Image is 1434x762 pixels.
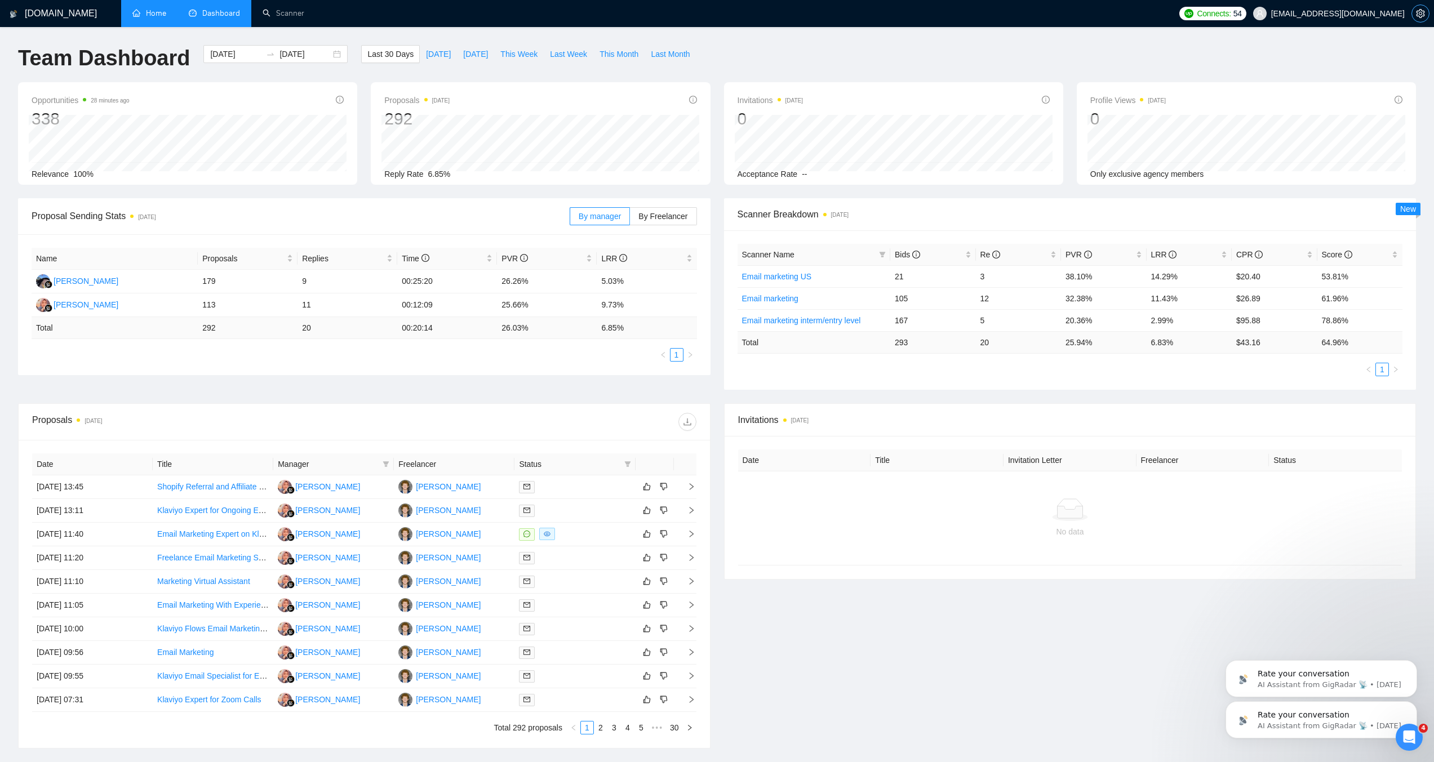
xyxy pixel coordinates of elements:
span: Invitations [738,93,803,107]
td: 2.99% [1147,309,1232,331]
a: NS[PERSON_NAME] [278,623,360,632]
button: setting [1411,5,1429,23]
a: NS[PERSON_NAME] [278,505,360,514]
a: Email Marketing Expert on Klaviyo for Gradient World [157,529,344,538]
p: Message from AI Assistant from GigRadar 📡, sent 3w ago [49,132,194,142]
td: $26.89 [1232,287,1317,309]
img: gigradar-bm.png [287,652,295,659]
div: [PERSON_NAME] [416,480,481,493]
span: mail [523,554,530,561]
span: like [643,529,651,538]
time: [DATE] [831,212,849,218]
td: 9.73% [597,293,696,317]
a: ME[PERSON_NAME] [398,505,481,514]
span: mail [523,578,530,585]
img: ME [398,574,412,589]
span: Last 30 Days [367,48,414,60]
span: to [266,50,275,59]
span: By manager [579,212,621,221]
span: dislike [660,695,668,704]
span: This Week [500,48,538,60]
span: Connects: [1197,7,1231,20]
div: message notification from AI Assistant from GigRadar 📡, 4w ago. Rate your conversation [17,72,208,109]
span: setting [1412,9,1429,18]
li: 3 [607,721,621,734]
time: [DATE] [785,97,803,104]
span: left [1365,366,1372,373]
li: 1 [1375,363,1389,376]
img: ME [398,693,412,707]
img: gigradar-bm.png [287,699,295,707]
div: [PERSON_NAME] [416,504,481,516]
span: PVR [1065,250,1092,259]
div: [PERSON_NAME] [295,504,360,516]
span: LRR [1151,250,1177,259]
img: NS [278,551,292,565]
td: 9 [298,270,397,293]
td: 61.96% [1317,287,1403,309]
a: Marketing Virtual Assistant [157,577,250,586]
a: 30 [667,721,682,734]
button: like [640,503,654,517]
td: 14.29% [1147,265,1232,287]
span: filter [383,461,389,467]
a: Klaviyo Flows Email Marketing Specialist Needed [157,624,330,633]
a: ME[PERSON_NAME] [398,529,481,538]
span: mail [523,649,530,656]
td: 25.66% [497,293,597,317]
span: Rate your conversation [49,122,141,131]
button: like [640,645,654,659]
td: $95.88 [1232,309,1317,331]
button: dislike [657,480,671,493]
td: 5 [976,309,1062,331]
div: [PERSON_NAME] [295,528,360,540]
img: NS [278,574,292,589]
div: [PERSON_NAME] [416,693,481,706]
th: Replies [298,248,397,270]
span: By Freelancer [638,212,687,221]
time: [DATE] [432,97,450,104]
div: [PERSON_NAME] [295,480,360,493]
a: homeHome [132,8,166,18]
input: Start date [210,48,261,60]
p: Message from AI Assistant from GigRadar 📡, sent 4w ago [49,91,194,101]
a: 1 [1376,363,1388,376]
img: gigradar-bm.png [45,280,52,288]
img: NS [278,598,292,612]
button: download [678,413,696,431]
time: 28 minutes ago [91,97,129,104]
a: ME[PERSON_NAME] [398,600,481,609]
button: dislike [657,645,671,659]
img: NS [278,622,292,636]
span: download [679,417,696,426]
a: Klaviyo Email Specialist for E-commerce Brand [157,671,322,680]
li: Next 5 Pages [648,721,666,734]
span: Scanner Breakdown [738,207,1403,221]
div: Notification stack [9,9,216,150]
span: info-circle [336,96,344,104]
span: dislike [660,482,668,491]
span: like [643,553,651,562]
span: Score [1322,250,1352,259]
div: [PERSON_NAME] [54,275,118,287]
img: gigradar-bm.png [287,510,295,518]
td: 179 [198,270,298,293]
span: info-circle [1255,251,1263,259]
span: Time [402,254,429,263]
button: dislike [657,693,671,706]
button: Last Week [544,45,593,63]
button: like [640,551,654,564]
td: $20.40 [1232,265,1317,287]
img: gigradar-bm.png [45,304,52,312]
h1: Team Dashboard [18,45,190,72]
span: filter [380,456,392,473]
img: ME [398,480,412,494]
a: NS[PERSON_NAME] [278,482,360,491]
span: filter [622,456,633,473]
img: gigradar-bm.png [287,533,295,541]
img: gigradar-bm.png [287,675,295,683]
div: [PERSON_NAME] [416,599,481,611]
iframe: Intercom notifications message [1209,589,1434,756]
td: 11 [298,293,397,317]
span: filter [879,251,886,258]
